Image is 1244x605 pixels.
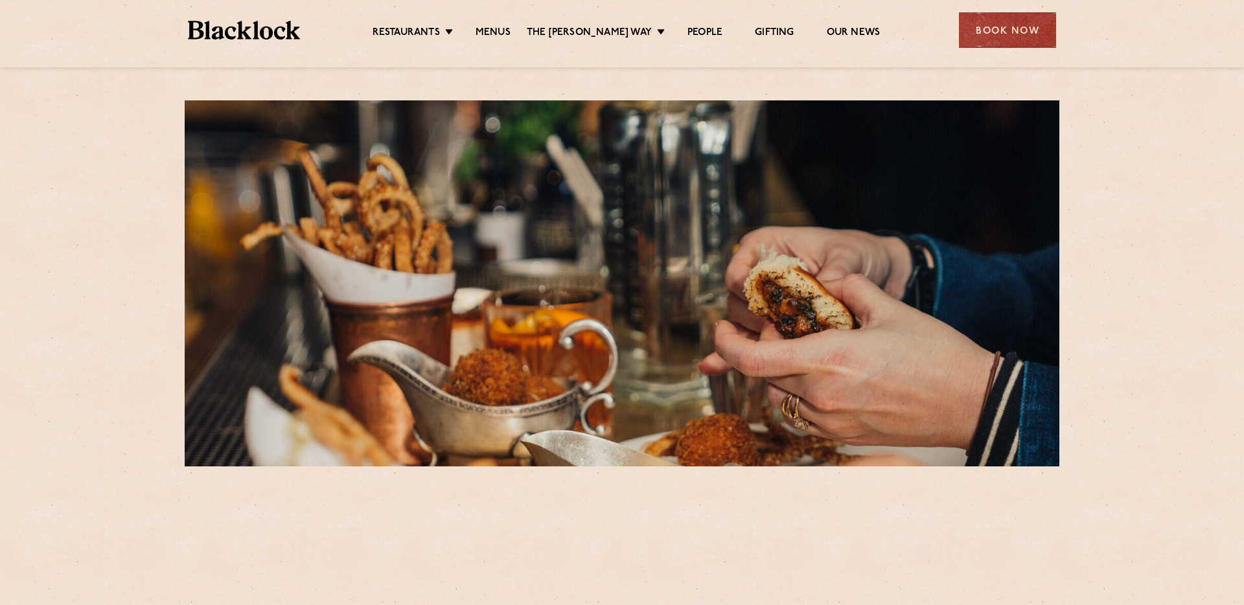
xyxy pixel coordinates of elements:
a: Menus [476,27,511,41]
a: Our News [827,27,881,41]
div: Book Now [959,12,1056,48]
a: People [687,27,722,41]
img: BL_Textured_Logo-footer-cropped.svg [188,21,300,40]
a: The [PERSON_NAME] Way [527,27,652,41]
a: Gifting [755,27,794,41]
a: Restaurants [373,27,440,41]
